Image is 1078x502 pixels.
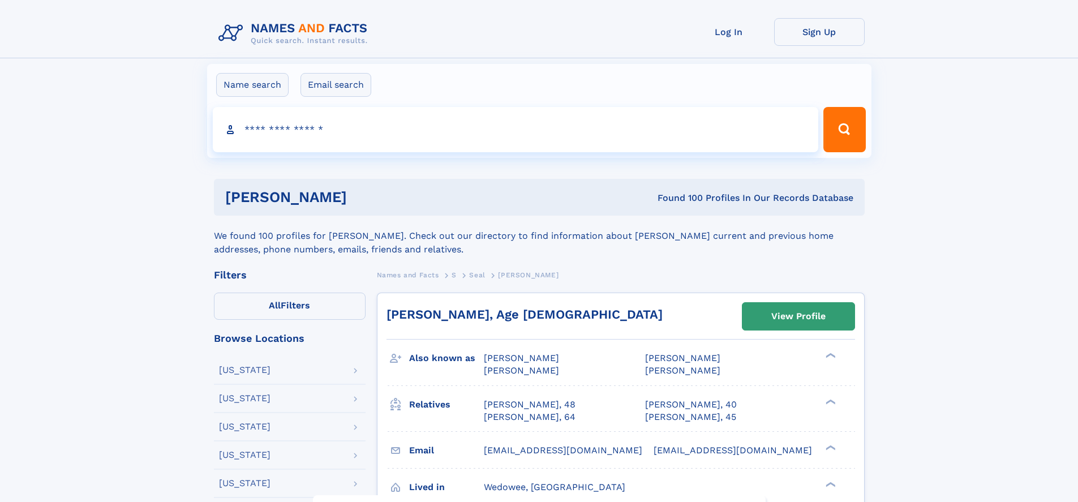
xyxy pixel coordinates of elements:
[409,395,484,414] h3: Relatives
[386,307,663,321] a: [PERSON_NAME], Age [DEMOGRAPHIC_DATA]
[774,18,865,46] a: Sign Up
[219,394,270,403] div: [US_STATE]
[771,303,826,329] div: View Profile
[214,216,865,256] div: We found 100 profiles for [PERSON_NAME]. Check out our directory to find information about [PERSO...
[213,107,819,152] input: search input
[823,352,836,359] div: ❯
[645,398,737,411] a: [PERSON_NAME], 40
[409,478,484,497] h3: Lived in
[823,107,865,152] button: Search Button
[654,445,812,456] span: [EMAIL_ADDRESS][DOMAIN_NAME]
[269,300,281,311] span: All
[452,268,457,282] a: S
[484,411,575,423] a: [PERSON_NAME], 64
[219,479,270,488] div: [US_STATE]
[498,271,559,279] span: [PERSON_NAME]
[225,190,503,204] h1: [PERSON_NAME]
[216,73,289,97] label: Name search
[484,398,575,411] a: [PERSON_NAME], 48
[742,303,854,330] a: View Profile
[484,353,559,363] span: [PERSON_NAME]
[823,444,836,451] div: ❯
[469,271,485,279] span: Seal
[452,271,457,279] span: S
[214,18,377,49] img: Logo Names and Facts
[214,270,366,280] div: Filters
[484,365,559,376] span: [PERSON_NAME]
[409,441,484,460] h3: Email
[823,398,836,405] div: ❯
[484,482,625,492] span: Wedowee, [GEOGRAPHIC_DATA]
[219,422,270,431] div: [US_STATE]
[219,450,270,460] div: [US_STATE]
[377,268,439,282] a: Names and Facts
[645,411,736,423] a: [PERSON_NAME], 45
[484,445,642,456] span: [EMAIL_ADDRESS][DOMAIN_NAME]
[214,333,366,344] div: Browse Locations
[823,480,836,488] div: ❯
[645,365,720,376] span: [PERSON_NAME]
[409,349,484,368] h3: Also known as
[502,192,853,204] div: Found 100 Profiles In Our Records Database
[469,268,485,282] a: Seal
[214,293,366,320] label: Filters
[684,18,774,46] a: Log In
[645,353,720,363] span: [PERSON_NAME]
[219,366,270,375] div: [US_STATE]
[300,73,371,97] label: Email search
